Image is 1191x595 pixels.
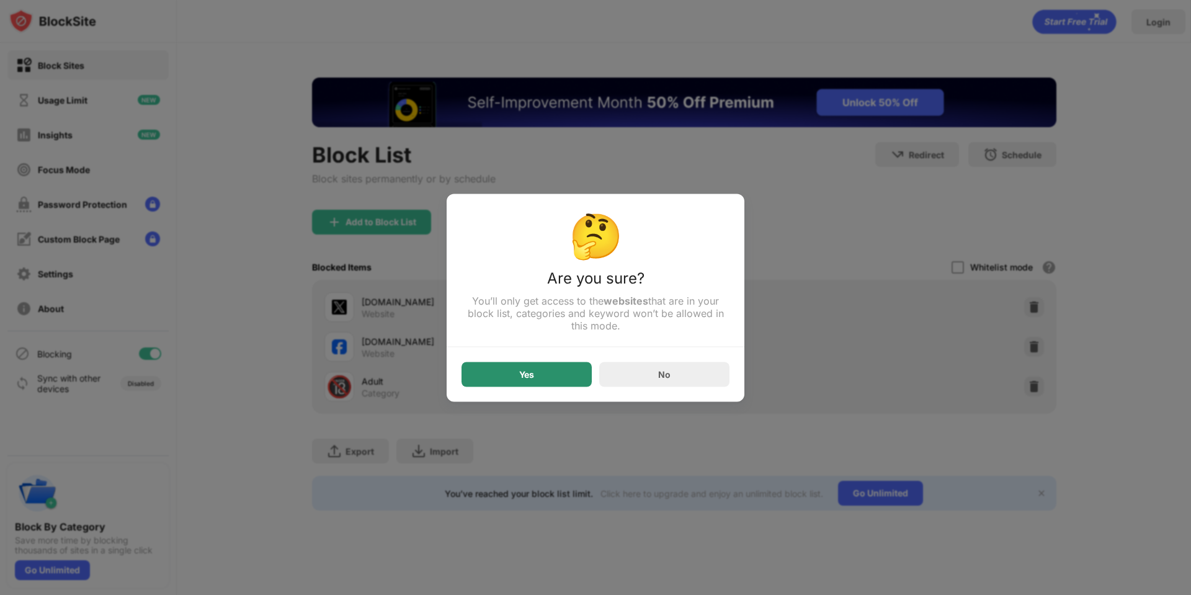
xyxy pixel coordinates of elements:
div: You’ll only get access to the that are in your block list, categories and keyword won’t be allowe... [462,294,729,331]
strong: websites [604,294,648,306]
div: No [658,369,671,380]
div: 🤔 [462,208,729,261]
div: Are you sure? [462,269,729,294]
div: Yes [519,369,534,379]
